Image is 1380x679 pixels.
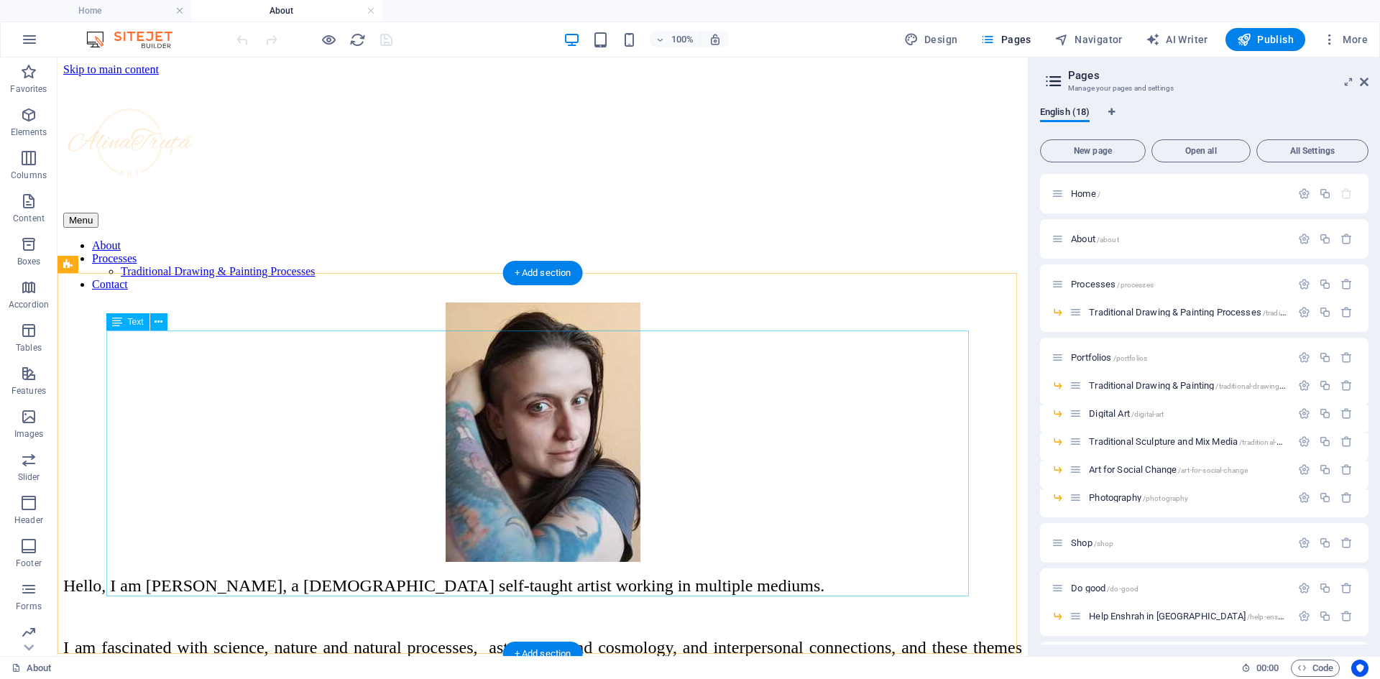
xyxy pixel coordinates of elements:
[1085,409,1291,418] div: Digital Art/digital-art
[1319,306,1331,318] div: Duplicate
[1094,540,1114,548] span: /shop
[1071,234,1119,244] span: Click to open page
[1085,308,1291,317] div: Traditional Drawing & Painting Processes/traditional-drawing-painting-18
[1237,32,1294,47] span: Publish
[1298,582,1310,594] div: Settings
[1340,610,1353,622] div: Remove
[1340,278,1353,290] div: Remove
[1319,582,1331,594] div: Duplicate
[1117,281,1153,289] span: /processes
[980,32,1031,47] span: Pages
[1319,407,1331,420] div: Duplicate
[11,385,46,397] p: Features
[1298,537,1310,549] div: Settings
[1298,610,1310,622] div: Settings
[1089,611,1376,622] span: Click to open page
[1340,463,1353,476] div: Remove
[1317,28,1374,51] button: More
[503,261,583,285] div: + Add section
[898,28,964,51] button: Design
[13,213,45,224] p: Content
[1085,381,1291,390] div: Traditional Drawing & Painting/traditional-drawing-painting
[1089,436,1358,447] span: Click to open page
[1263,147,1362,155] span: All Settings
[1266,662,1269,673] span: :
[1071,537,1113,548] span: Click to open page
[320,31,337,48] button: Click here to leave preview mode and continue editing
[1319,463,1331,476] div: Duplicate
[1054,32,1123,47] span: Navigator
[14,428,44,440] p: Images
[1049,28,1128,51] button: Navigator
[1319,491,1331,504] div: Duplicate
[349,31,366,48] button: reload
[1319,379,1331,392] div: Duplicate
[1298,278,1310,290] div: Settings
[1067,189,1291,198] div: Home/
[1298,379,1310,392] div: Settings
[1319,610,1331,622] div: Duplicate
[1239,438,1358,446] span: /traditional-sculpture-and-mix-media
[11,660,52,677] a: Click to cancel selection. Double-click to open Pages
[1068,82,1340,95] h3: Manage your pages and settings
[17,256,41,267] p: Boxes
[1298,435,1310,448] div: Settings
[1071,279,1154,290] span: Click to open page
[1241,660,1279,677] h6: Session time
[1068,69,1368,82] h2: Pages
[671,31,694,48] h6: 100%
[6,6,101,18] a: Skip to main content
[1340,306,1353,318] div: Remove
[1298,491,1310,504] div: Settings
[1151,139,1251,162] button: Open all
[1067,538,1291,548] div: Shop/shop
[1319,351,1331,364] div: Duplicate
[1085,437,1291,446] div: Traditional Sculpture and Mix Media/traditional-sculpture-and-mix-media
[1298,233,1310,245] div: Settings
[11,126,47,138] p: Elements
[1340,435,1353,448] div: Remove
[9,299,49,310] p: Accordion
[1140,28,1214,51] button: AI Writer
[83,31,190,48] img: Editor Logo
[1340,351,1353,364] div: Remove
[1298,188,1310,200] div: Settings
[1340,582,1353,594] div: Remove
[1340,407,1353,420] div: Remove
[1319,435,1331,448] div: Duplicate
[1322,32,1368,47] span: More
[1089,307,1366,318] span: Click to open page
[1263,309,1366,317] span: /traditional-drawing-painting-18
[1089,380,1308,391] span: Click to open page
[898,28,964,51] div: Design (Ctrl+Alt+Y)
[1351,660,1368,677] button: Usercentrics
[1340,188,1353,200] div: The startpage cannot be deleted
[1098,190,1100,198] span: /
[1298,306,1310,318] div: Settings
[1340,537,1353,549] div: Remove
[349,32,366,48] i: Reload page
[1107,585,1138,593] span: /do-good
[10,83,47,95] p: Favorites
[1067,234,1291,244] div: About/about
[1297,660,1333,677] span: Code
[1089,408,1164,419] span: Click to open page
[191,3,382,19] h4: About
[1291,660,1340,677] button: Code
[1298,463,1310,476] div: Settings
[1340,233,1353,245] div: Remove
[1158,147,1244,155] span: Open all
[1215,382,1308,390] span: /traditional-drawing-painting
[1089,464,1248,475] span: Click to open page
[14,514,43,526] p: Header
[1071,352,1147,363] span: Click to open page
[1146,32,1208,47] span: AI Writer
[1256,660,1279,677] span: 00 00
[1256,139,1368,162] button: All Settings
[1131,410,1164,418] span: /digital-art
[11,170,47,181] p: Columns
[1097,236,1119,244] span: /about
[1319,537,1331,549] div: Duplicate
[1089,492,1188,503] span: Click to open page
[1178,466,1248,474] span: /art-for-social-change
